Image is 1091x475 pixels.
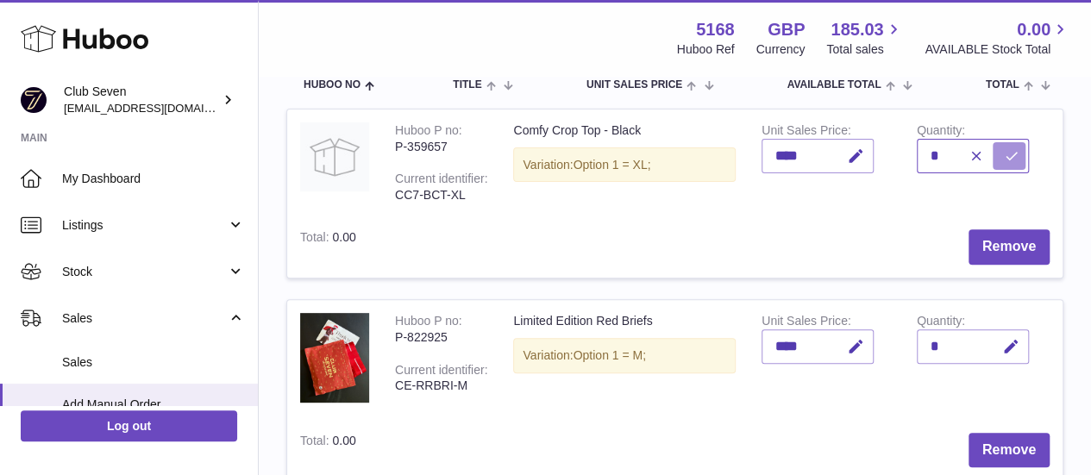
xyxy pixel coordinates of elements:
div: Variation: [513,147,736,183]
span: Listings [62,217,227,234]
span: 0.00 [1017,18,1050,41]
span: 0.00 [332,434,355,447]
span: Total [986,79,1019,91]
div: Club Seven [64,84,219,116]
span: AVAILABLE Stock Total [925,41,1070,58]
img: Limited Edition Red Briefs [300,313,369,403]
span: Unit Sales Price [586,79,682,91]
strong: 5168 [696,18,735,41]
span: Sales [62,354,245,371]
img: internalAdmin-5168@internal.huboo.com [21,87,47,113]
span: Add Manual Order [62,397,245,413]
a: 185.03 Total sales [826,18,903,58]
label: Unit Sales Price [762,314,850,332]
span: Huboo no [304,79,361,91]
div: P-822925 [395,329,487,346]
span: 0.00 [332,230,355,244]
div: CE-RRBRI-M [395,378,487,394]
span: Option 1 = M; [574,348,646,362]
div: Variation: [513,338,736,373]
span: My Dashboard [62,171,245,187]
td: Limited Edition Red Briefs [500,300,749,420]
label: Total [300,434,332,452]
span: 185.03 [831,18,883,41]
div: P-359657 [395,139,487,155]
button: Remove [969,229,1050,265]
span: Sales [62,310,227,327]
a: Log out [21,410,237,441]
div: Huboo Ref [677,41,735,58]
a: 0.00 AVAILABLE Stock Total [925,18,1070,58]
span: Title [453,79,481,91]
button: Remove [969,433,1050,468]
span: Option 1 = XL; [574,158,651,172]
div: Huboo P no [395,123,462,141]
label: Total [300,230,332,248]
div: Current identifier [395,172,487,190]
strong: GBP [768,18,805,41]
span: [EMAIL_ADDRESS][DOMAIN_NAME] [64,101,254,115]
span: Stock [62,264,227,280]
label: Quantity [917,123,965,141]
img: Comfy Crop Top - Black [300,122,369,191]
div: Huboo P no [395,314,462,332]
div: CC7-BCT-XL [395,187,487,203]
label: Unit Sales Price [762,123,850,141]
div: Currency [756,41,806,58]
div: Current identifier [395,363,487,381]
td: Comfy Crop Top - Black [500,109,749,216]
span: AVAILABLE Total [787,79,881,91]
label: Quantity [917,314,965,332]
span: Total sales [826,41,903,58]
